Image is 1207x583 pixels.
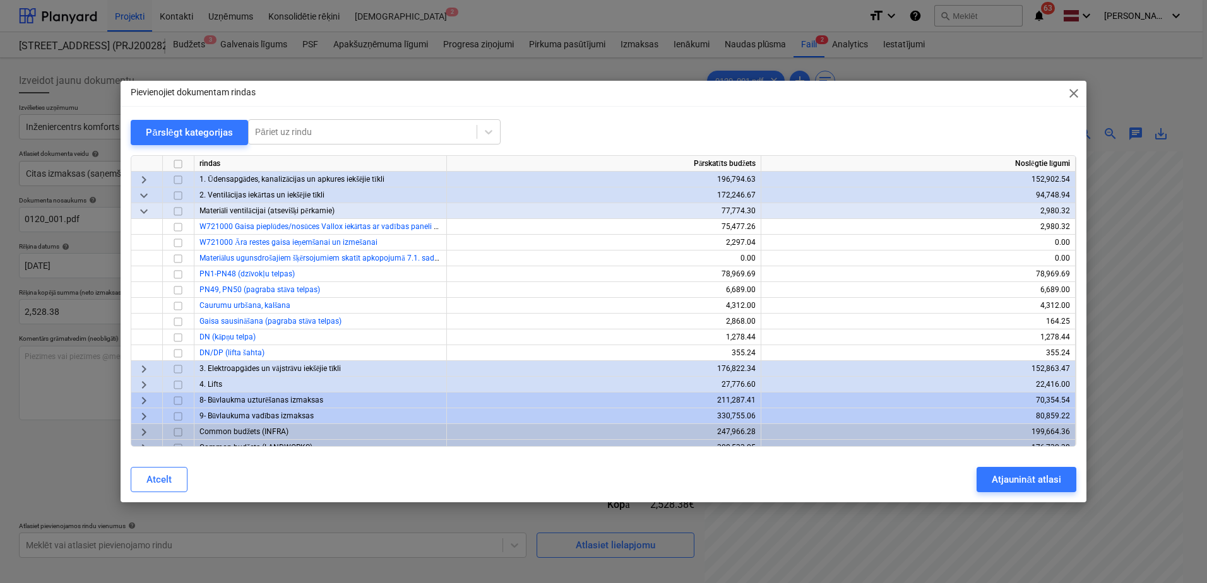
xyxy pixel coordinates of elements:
[452,361,756,377] div: 176,822.34
[199,175,384,184] span: 1. Ūdensapgādes, kanalizācijas un apkures iekšējie tīkli
[199,254,444,262] a: Materiālus ugunsdrošajiem šķērsojumiem skatīt apkopojumā 7.1. sadaļā
[199,206,335,215] span: Materiāli ventilācijai (atsevišķi pērkamie)
[1066,86,1081,101] span: close
[452,235,756,250] div: 2,297.04
[199,269,295,278] a: PN1-PN48 (dzīvokļu telpas)
[766,266,1070,282] div: 78,969.69
[136,204,152,219] span: keyboard_arrow_down
[766,440,1070,456] div: 176,730.38
[452,424,756,440] div: 247,966.28
[199,443,312,452] span: Common budžets (LANDWORKS)
[766,282,1070,298] div: 6,689.00
[199,317,342,326] a: Gaisa sausināšana (pagraba stāva telpas)
[199,333,256,341] a: DN (kāpņu telpa)
[199,396,323,404] span: 8- Būvlaukma uzturēšanas izmaksas
[452,266,756,282] div: 78,969.69
[136,425,152,440] span: keyboard_arrow_right
[199,222,701,231] a: W721000 Gaisa pieplūdes/nosūces Vallox iekārtas ar vadības paneli un griestu montāžas rāmi, dekor...
[199,380,222,389] span: 4. Lifts
[199,191,324,199] span: 2. Ventilācijas iekārtas un iekšējie tīkli
[766,172,1070,187] div: 152,902.54
[761,156,1076,172] div: Noslēgtie līgumi
[199,427,288,436] span: Common budžets (INFRA)
[199,301,290,310] a: Caurumu urbšana, kalšana
[452,314,756,329] div: 2,868.00
[452,203,756,219] div: 77,774.30
[992,471,1061,488] div: Atjaunināt atlasi
[199,411,314,420] span: 9- Būvlaukuma vadības izmaksas
[766,329,1070,345] div: 1,278.44
[766,219,1070,235] div: 2,980.32
[766,392,1070,408] div: 70,354.54
[131,120,248,145] button: Pārslēgt kategorijas
[452,187,756,203] div: 172,246.67
[136,188,152,203] span: keyboard_arrow_down
[452,440,756,456] div: 308,533.05
[766,377,1070,392] div: 22,416.00
[131,467,187,492] button: Atcelt
[766,203,1070,219] div: 2,980.32
[447,156,761,172] div: Pārskatīts budžets
[766,408,1070,424] div: 80,859.22
[136,409,152,424] span: keyboard_arrow_right
[136,377,152,392] span: keyboard_arrow_right
[977,467,1076,492] button: Atjaunināt atlasi
[452,377,756,392] div: 27,776.60
[452,408,756,424] div: 330,755.06
[146,124,233,141] div: Pārslēgt kategorijas
[766,235,1070,250] div: 0.00
[766,424,1070,440] div: 199,664.36
[452,329,756,345] div: 1,278.44
[199,348,265,357] a: DN/DP (lifta šahta)
[136,172,152,187] span: keyboard_arrow_right
[452,345,756,361] div: 355.24
[131,86,256,99] p: Pievienojiet dokumentam rindas
[452,250,756,266] div: 0.00
[452,392,756,408] div: 211,287.41
[199,238,378,247] a: W721000 Āra restes gaisa ieņemšanai un izmešanai
[146,471,172,488] div: Atcelt
[452,298,756,314] div: 4,312.00
[766,345,1070,361] div: 355.24
[199,364,341,373] span: 3. Elektroapgādes un vājstrāvu iekšējie tīkli
[136,362,152,377] span: keyboard_arrow_right
[136,393,152,408] span: keyboard_arrow_right
[766,361,1070,377] div: 152,863.47
[452,282,756,298] div: 6,689.00
[136,440,152,456] span: keyboard_arrow_right
[452,172,756,187] div: 196,794.63
[452,219,756,235] div: 75,477.26
[199,285,320,294] a: PN49, PN50 (pagraba stāva telpas)
[766,314,1070,329] div: 164.25
[766,250,1070,266] div: 0.00
[194,156,447,172] div: rindas
[766,187,1070,203] div: 94,748.94
[766,298,1070,314] div: 4,312.00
